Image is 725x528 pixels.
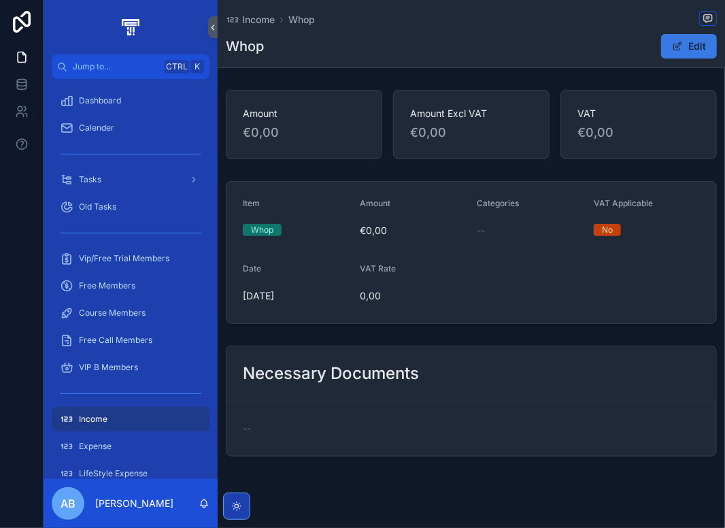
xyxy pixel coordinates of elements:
span: €0,00 [577,123,700,142]
h2: Necessary Documents [243,363,419,384]
a: Income [52,407,209,431]
span: [DATE] [243,289,349,303]
span: €0,00 [360,224,466,237]
span: €0,00 [243,123,365,142]
span: Jump to... [73,61,159,72]
span: VAT [577,107,700,120]
span: Course Members [79,308,146,318]
a: Course Members [52,301,209,325]
span: Income [79,414,107,425]
span: Amount [243,107,365,120]
a: VIP B Members [52,355,209,380]
span: Free Call Members [79,335,152,346]
a: Calender [52,116,209,140]
span: VAT Applicable [594,198,653,208]
a: Whop [288,13,315,27]
span: 0,00 [360,289,466,303]
a: Expense [52,434,209,459]
span: Item [243,198,260,208]
div: No [602,224,613,236]
a: Old Tasks [52,195,209,219]
button: Edit [661,34,717,59]
span: VIP B Members [79,362,138,373]
span: AB [61,495,75,512]
a: Vip/Free Trial Members [52,246,209,271]
span: Ctrl [165,60,189,73]
a: LifeStyle Expense [52,461,209,486]
span: Expense [79,441,112,452]
div: scrollable content [44,79,218,479]
a: Free Members [52,274,209,298]
span: Free Members [79,280,135,291]
span: Dashboard [79,95,121,106]
a: Free Call Members [52,328,209,352]
span: Calender [79,122,114,133]
a: Tasks [52,167,209,192]
img: App logo [119,16,141,38]
span: -- [243,422,251,435]
span: €0,00 [410,123,533,142]
button: Jump to...CtrlK [52,54,209,79]
span: Vip/Free Trial Members [79,253,169,264]
span: Date [243,263,261,274]
span: Tasks [79,174,101,185]
div: Whop [251,224,273,236]
span: K [192,61,203,72]
p: [PERSON_NAME] [95,497,173,510]
span: Amount Excl VAT [410,107,533,120]
span: VAT Rate [360,263,396,274]
span: LifeStyle Expense [79,468,148,479]
span: Categories [477,198,519,208]
span: Old Tasks [79,201,116,212]
span: Income [242,13,275,27]
a: Dashboard [52,88,209,113]
h1: Whop [226,37,264,56]
span: Amount [360,198,390,208]
a: Income [226,13,275,27]
span: -- [477,224,485,237]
